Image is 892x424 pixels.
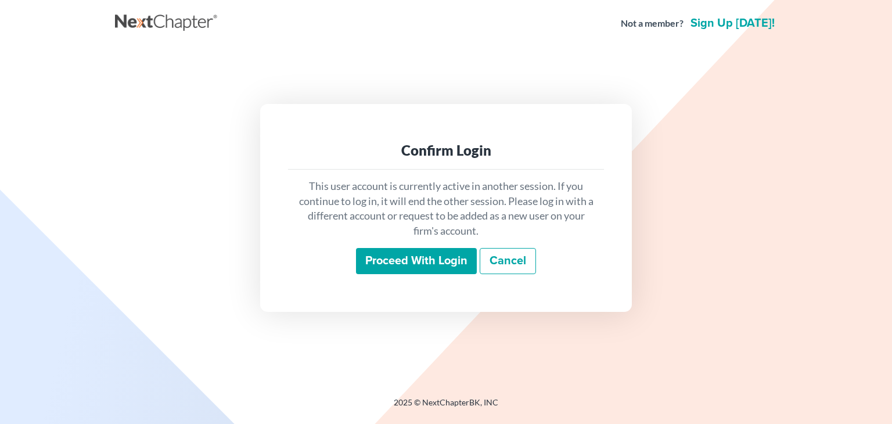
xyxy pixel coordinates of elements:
strong: Not a member? [621,17,684,30]
input: Proceed with login [356,248,477,275]
a: Sign up [DATE]! [688,17,777,29]
p: This user account is currently active in another session. If you continue to log in, it will end ... [297,179,595,239]
div: Confirm Login [297,141,595,160]
div: 2025 © NextChapterBK, INC [115,397,777,418]
a: Cancel [480,248,536,275]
